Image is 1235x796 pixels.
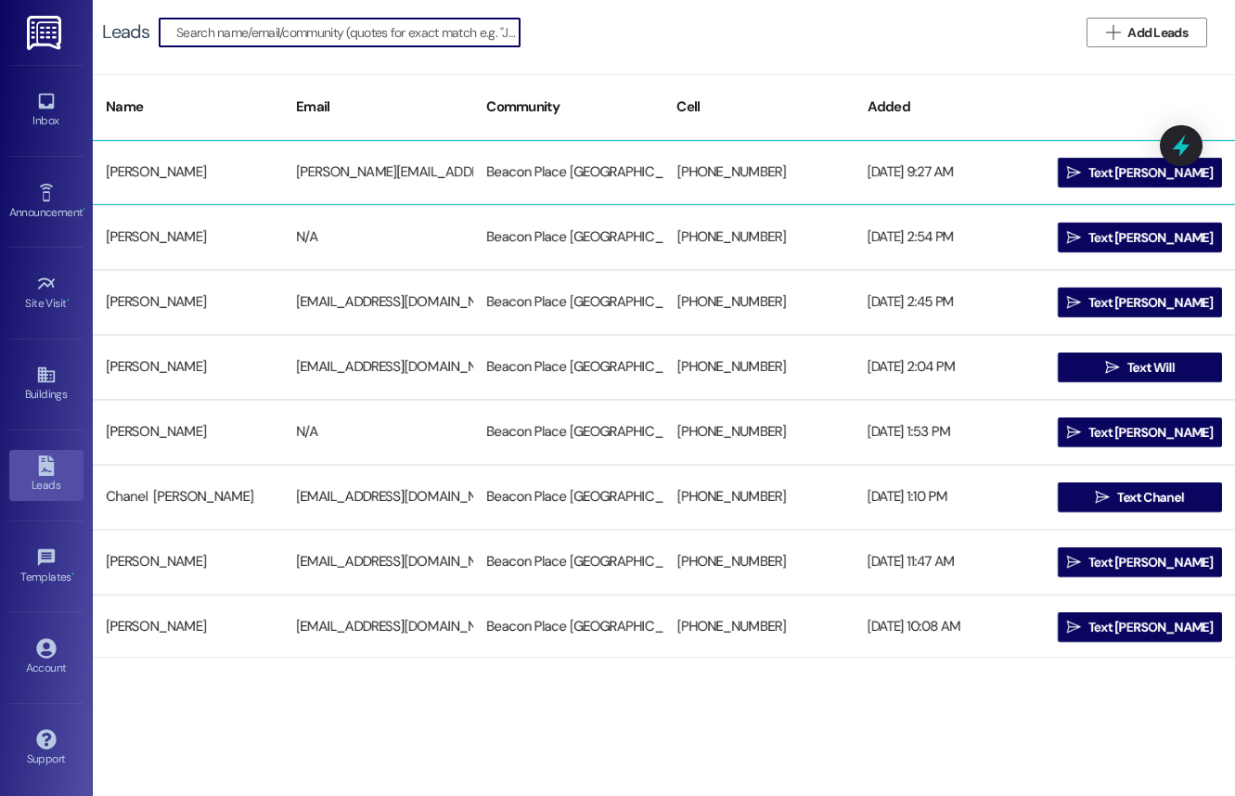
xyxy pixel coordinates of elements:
[176,19,520,45] input: Search name/email/community (quotes for exact match e.g. "John Smith")
[855,414,1045,451] div: [DATE] 1:53 PM
[663,609,854,646] div: [PHONE_NUMBER]
[1127,23,1188,43] span: Add Leads
[1058,547,1222,577] button: Text [PERSON_NAME]
[1088,228,1213,248] span: Text [PERSON_NAME]
[1067,425,1081,440] i: 
[71,568,74,581] span: •
[855,154,1045,191] div: [DATE] 9:27 AM
[1067,620,1081,635] i: 
[663,479,854,516] div: [PHONE_NUMBER]
[9,724,84,774] a: Support
[1067,165,1081,180] i: 
[283,479,473,516] div: [EMAIL_ADDRESS][DOMAIN_NAME]
[1058,482,1222,512] button: Text Chanel
[283,154,473,191] div: [PERSON_NAME][EMAIL_ADDRESS][PERSON_NAME][DOMAIN_NAME]
[283,609,473,646] div: [EMAIL_ADDRESS][DOMAIN_NAME]
[663,544,854,581] div: [PHONE_NUMBER]
[663,349,854,386] div: [PHONE_NUMBER]
[663,84,854,130] div: Cell
[1088,618,1213,637] span: Text [PERSON_NAME]
[93,349,283,386] div: [PERSON_NAME]
[283,414,473,451] div: N/A
[855,609,1045,646] div: [DATE] 10:08 AM
[1067,230,1081,245] i: 
[27,16,65,50] img: ResiDesk Logo
[855,349,1045,386] div: [DATE] 2:04 PM
[855,284,1045,321] div: [DATE] 2:45 PM
[1088,553,1213,572] span: Text [PERSON_NAME]
[855,479,1045,516] div: [DATE] 1:10 PM
[1058,612,1222,642] button: Text [PERSON_NAME]
[93,609,283,646] div: [PERSON_NAME]
[1106,25,1120,40] i: 
[283,219,473,256] div: N/A
[855,544,1045,581] div: [DATE] 11:47 AM
[9,633,84,683] a: Account
[1058,223,1222,252] button: Text [PERSON_NAME]
[93,154,283,191] div: [PERSON_NAME]
[283,84,473,130] div: Email
[473,609,663,646] div: Beacon Place [GEOGRAPHIC_DATA]
[855,84,1045,130] div: Added
[1067,295,1081,310] i: 
[473,84,663,130] div: Community
[283,284,473,321] div: [EMAIL_ADDRESS][DOMAIN_NAME]
[1096,490,1110,505] i: 
[855,219,1045,256] div: [DATE] 2:54 PM
[473,479,663,516] div: Beacon Place [GEOGRAPHIC_DATA]
[9,268,84,318] a: Site Visit •
[102,22,149,42] div: Leads
[9,450,84,500] a: Leads
[283,349,473,386] div: [EMAIL_ADDRESS][DOMAIN_NAME]
[1058,353,1222,382] button: Text Will
[1088,293,1213,313] span: Text [PERSON_NAME]
[663,414,854,451] div: [PHONE_NUMBER]
[1058,288,1222,317] button: Text [PERSON_NAME]
[1087,18,1207,47] button: Add Leads
[93,414,283,451] div: [PERSON_NAME]
[473,414,663,451] div: Beacon Place [GEOGRAPHIC_DATA]
[663,284,854,321] div: [PHONE_NUMBER]
[9,359,84,409] a: Buildings
[93,544,283,581] div: [PERSON_NAME]
[67,294,70,307] span: •
[1126,358,1175,378] span: Text Will
[473,284,663,321] div: Beacon Place [GEOGRAPHIC_DATA]
[1067,555,1081,570] i: 
[9,542,84,592] a: Templates •
[93,84,283,130] div: Name
[473,154,663,191] div: Beacon Place [GEOGRAPHIC_DATA]
[663,154,854,191] div: [PHONE_NUMBER]
[83,203,85,216] span: •
[663,219,854,256] div: [PHONE_NUMBER]
[93,479,283,516] div: Chanel [PERSON_NAME]
[1088,163,1213,183] span: Text [PERSON_NAME]
[1088,423,1213,443] span: Text [PERSON_NAME]
[93,284,283,321] div: [PERSON_NAME]
[473,544,663,581] div: Beacon Place [GEOGRAPHIC_DATA]
[473,349,663,386] div: Beacon Place [GEOGRAPHIC_DATA]
[1058,417,1222,447] button: Text [PERSON_NAME]
[1058,158,1222,187] button: Text [PERSON_NAME]
[93,219,283,256] div: [PERSON_NAME]
[1117,488,1184,507] span: Text Chanel
[9,85,84,135] a: Inbox
[1105,360,1119,375] i: 
[283,544,473,581] div: [EMAIL_ADDRESS][DOMAIN_NAME]
[473,219,663,256] div: Beacon Place [GEOGRAPHIC_DATA]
